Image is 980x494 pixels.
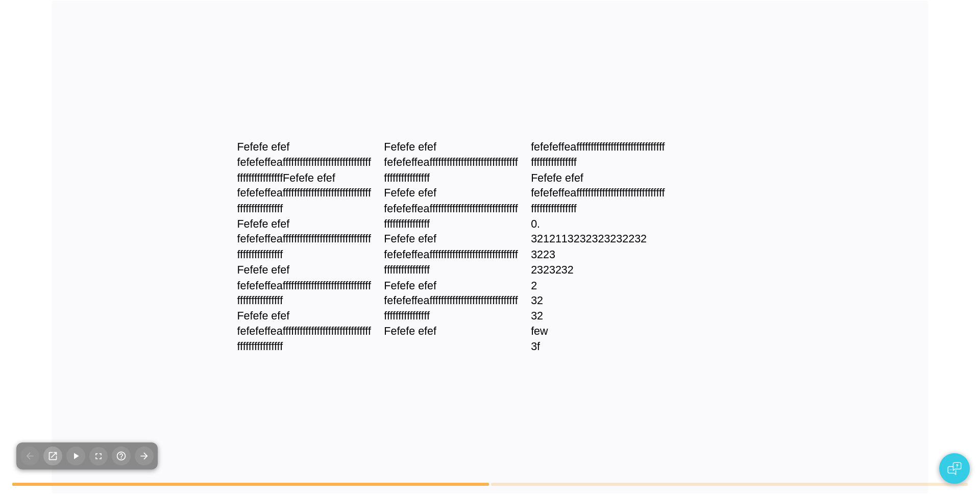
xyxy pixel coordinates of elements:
span: fefefeffeafffffffffffffffffffffffffffffffffffffffffffffff [531,187,665,214]
button: Toggle Fullscreen (F) [89,447,108,465]
span: 0. [531,218,540,230]
span: fefefeffeafffffffffffffffffffffffffffffffffffffffffffffff [384,203,518,230]
span: 3f [531,340,540,352]
span: fefefeffeafffffffffffffffffffffffffffffffffffffffffffffffFefefe efef [237,157,371,184]
span: fefefeffeafffffffffffffffffffffffffffffffffffffffffffffff [237,325,371,352]
span: 3223 [531,249,555,260]
span: 32 [531,310,543,322]
span: few [531,325,548,337]
span: Fefefe efef [237,141,290,153]
span: fefefeffeafffffffffffffffffffffffffffffffffffffffffffffff [237,187,371,214]
span: Fefefe efef [384,187,436,199]
span: fefefeffeafffffffffffffffffffffffffffffffffffffffffffffff [237,279,371,306]
button: Presenter View [43,447,62,465]
span: Fefefe efef [237,218,290,230]
span: fefefeffeafffffffffffffffffffffffffffffffffffffffffffffff [384,157,518,184]
span: fefefeffeafffffffffffffffffffffffffffffffffffffffffffffff [531,141,665,168]
span: fefefeffeafffffffffffffffffffffffffffffffffffffffffffffff [384,249,518,276]
span: Fefefe efef [384,141,436,153]
button: Help (?) [112,447,131,465]
span: Fefefe efef [237,310,290,322]
span: Fefefe efef [384,233,436,245]
span: Fefefe efef [237,264,290,276]
span: Fefefe efef [384,325,436,337]
span: 2323232 [531,264,574,276]
span: fefefeffeafffffffffffffffffffffffffffffffffffffffffffffff [384,294,518,322]
span: 2 [531,279,537,291]
span: Fefefe efef [384,279,436,291]
span: fefefeffeafffffffffffffffffffffffffffffffffffffffffffffff [237,233,371,260]
span: Fefefe efef [531,172,583,184]
span: 32 [531,294,543,306]
span: 3212113232323232232 [531,233,647,245]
